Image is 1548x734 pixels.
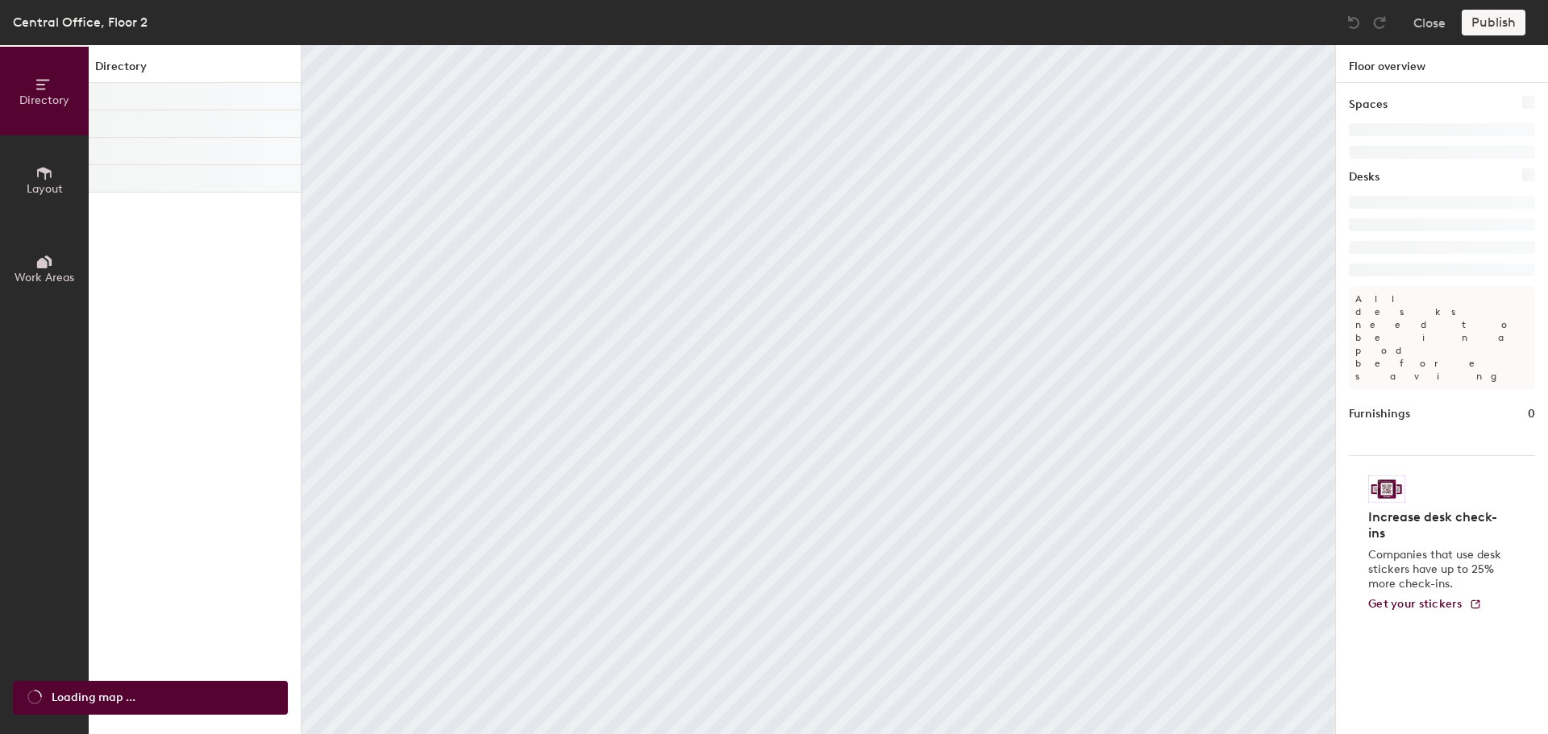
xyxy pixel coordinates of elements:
[302,45,1335,734] canvas: Map
[1349,168,1379,186] h1: Desks
[1368,475,1405,503] img: Sticker logo
[1368,598,1482,612] a: Get your stickers
[1528,405,1535,423] h1: 0
[1371,15,1388,31] img: Redo
[1368,548,1506,591] p: Companies that use desk stickers have up to 25% more check-ins.
[15,271,74,284] span: Work Areas
[19,93,69,107] span: Directory
[1349,405,1410,423] h1: Furnishings
[1349,96,1388,114] h1: Spaces
[89,58,301,83] h1: Directory
[1336,45,1548,83] h1: Floor overview
[1346,15,1362,31] img: Undo
[27,182,63,196] span: Layout
[13,12,148,32] div: Central Office, Floor 2
[1368,509,1506,541] h4: Increase desk check-ins
[1413,10,1446,35] button: Close
[1368,597,1463,611] span: Get your stickers
[52,689,135,707] span: Loading map ...
[1349,286,1535,389] p: All desks need to be in a pod before saving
